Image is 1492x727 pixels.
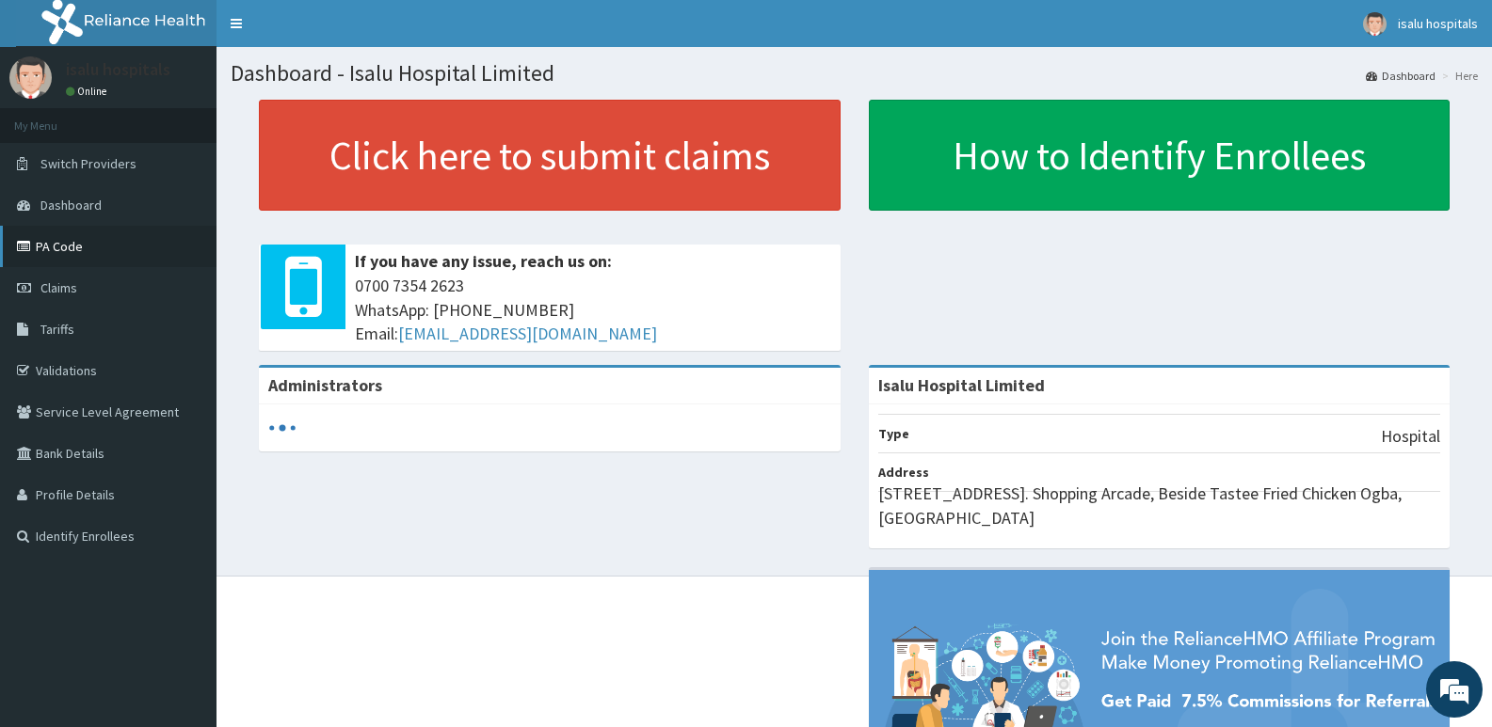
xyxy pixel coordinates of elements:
b: If you have any issue, reach us on: [355,250,612,272]
span: isalu hospitals [1398,15,1478,32]
span: Dashboard [40,197,102,213]
svg: audio-loading [268,414,297,442]
p: [STREET_ADDRESS]. Shopping Arcade, Beside Tastee Fried Chicken Ogba, [GEOGRAPHIC_DATA] [878,482,1441,529]
span: Switch Providers [40,155,136,172]
li: Here [1437,68,1478,84]
a: Dashboard [1366,68,1436,84]
a: Click here to submit claims [259,100,841,211]
span: 0700 7354 2623 WhatsApp: [PHONE_NUMBER] Email: [355,274,831,346]
strong: Isalu Hospital Limited [878,374,1045,396]
a: Online [66,85,111,98]
b: Administrators [268,374,382,396]
img: User Image [1363,12,1387,36]
span: Claims [40,279,77,296]
span: Tariffs [40,321,74,338]
p: isalu hospitals [66,61,170,78]
a: How to Identify Enrollees [869,100,1451,211]
h1: Dashboard - Isalu Hospital Limited [231,61,1478,86]
b: Type [878,425,909,442]
p: Hospital [1381,424,1440,449]
img: User Image [9,56,52,99]
a: [EMAIL_ADDRESS][DOMAIN_NAME] [398,323,657,344]
b: Address [878,464,929,481]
